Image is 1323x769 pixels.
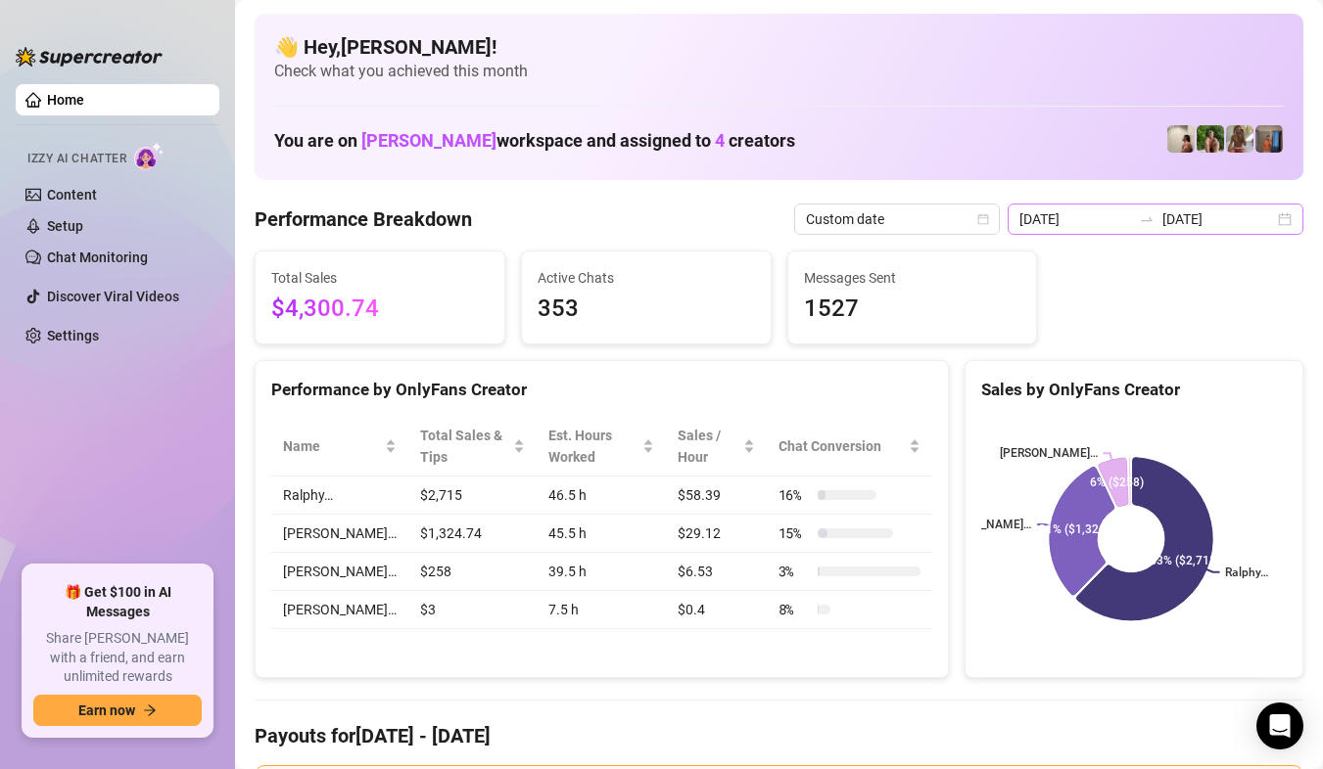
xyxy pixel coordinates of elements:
[271,267,489,289] span: Total Sales
[78,702,135,718] span: Earn now
[47,187,97,203] a: Content
[271,476,408,515] td: Ralphy…
[666,476,767,515] td: $58.39
[537,553,666,591] td: 39.5 h
[779,435,905,457] span: Chat Conversion
[47,289,179,304] a: Discover Viral Videos
[715,130,725,151] span: 4
[420,425,509,468] span: Total Sales & Tips
[361,130,496,151] span: [PERSON_NAME]
[779,599,810,620] span: 8 %
[408,515,537,553] td: $1,324.74
[274,130,795,152] h1: You are on workspace and assigned to creators
[538,267,755,289] span: Active Chats
[143,703,157,717] span: arrow-right
[1139,211,1155,227] span: to
[271,515,408,553] td: [PERSON_NAME]…
[767,417,932,476] th: Chat Conversion
[255,722,1303,749] h4: Payouts for [DATE] - [DATE]
[537,591,666,629] td: 7.5 h
[981,377,1287,403] div: Sales by OnlyFans Creator
[33,629,202,687] span: Share [PERSON_NAME] with a friend, and earn unlimited rewards
[933,518,1031,531] text: [PERSON_NAME]…
[1256,702,1303,749] div: Open Intercom Messenger
[1255,125,1283,153] img: Wayne
[804,291,1021,328] span: 1527
[27,150,126,168] span: Izzy AI Chatter
[537,515,666,553] td: 45.5 h
[408,476,537,515] td: $2,715
[999,447,1097,461] text: [PERSON_NAME]…
[1139,211,1155,227] span: swap-right
[47,249,148,265] a: Chat Monitoring
[806,204,988,234] span: Custom date
[47,218,83,234] a: Setup
[33,695,202,726] button: Earn nowarrow-right
[408,553,537,591] td: $258
[271,553,408,591] td: [PERSON_NAME]…
[16,47,163,67] img: logo-BBDzfeDw.svg
[666,417,767,476] th: Sales / Hour
[271,591,408,629] td: [PERSON_NAME]…
[538,291,755,328] span: 353
[666,591,767,629] td: $0.4
[666,553,767,591] td: $6.53
[47,92,84,108] a: Home
[271,291,489,328] span: $4,300.74
[1162,208,1274,230] input: End date
[1226,125,1253,153] img: Nathaniel
[283,435,381,457] span: Name
[1197,125,1224,153] img: Nathaniel
[1226,565,1269,579] text: Ralphy…
[678,425,739,468] span: Sales / Hour
[779,561,810,582] span: 3 %
[134,142,165,170] img: AI Chatter
[271,377,932,403] div: Performance by OnlyFans Creator
[537,476,666,515] td: 46.5 h
[666,515,767,553] td: $29.12
[271,417,408,476] th: Name
[47,328,99,343] a: Settings
[408,591,537,629] td: $3
[408,417,537,476] th: Total Sales & Tips
[274,33,1284,61] h4: 👋 Hey, [PERSON_NAME] !
[779,484,810,506] span: 16 %
[1019,208,1131,230] input: Start date
[804,267,1021,289] span: Messages Sent
[1167,125,1195,153] img: Ralphy
[274,61,1284,82] span: Check what you achieved this month
[977,213,989,225] span: calendar
[255,205,472,233] h4: Performance Breakdown
[33,583,202,621] span: 🎁 Get $100 in AI Messages
[548,425,638,468] div: Est. Hours Worked
[779,522,810,544] span: 15 %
